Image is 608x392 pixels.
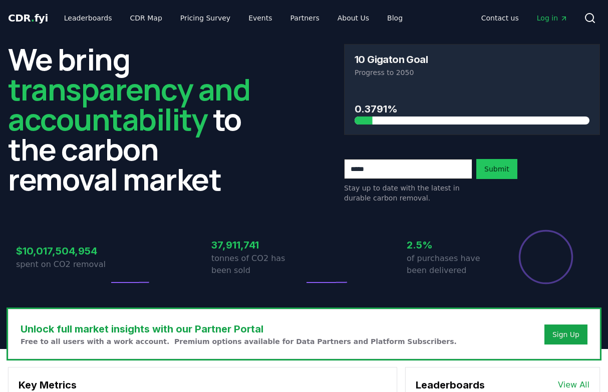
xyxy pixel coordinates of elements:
[31,12,35,24] span: .
[16,243,109,258] h3: $10,017,504,954
[330,9,377,27] a: About Us
[344,183,472,203] p: Stay up to date with the latest in durable carbon removal.
[211,252,304,276] p: tonnes of CO2 has been sold
[529,9,576,27] a: Log in
[56,9,411,27] nav: Main
[473,9,576,27] nav: Main
[518,229,574,285] div: Percentage of sales delivered
[558,379,589,391] a: View All
[8,44,264,194] h2: We bring to the carbon removal market
[56,9,120,27] a: Leaderboards
[122,9,170,27] a: CDR Map
[8,12,48,24] span: CDR fyi
[379,9,411,27] a: Blog
[8,68,250,139] span: transparency and accountability
[544,324,587,344] button: Sign Up
[552,329,579,339] a: Sign Up
[407,252,499,276] p: of purchases have been delivered
[355,101,589,116] h3: 0.3791%
[172,9,238,27] a: Pricing Survey
[21,336,457,346] p: Free to all users with a work account. Premium options available for Data Partners and Platform S...
[21,321,457,336] h3: Unlock full market insights with our Partner Portal
[211,237,304,252] h3: 37,911,741
[282,9,328,27] a: Partners
[537,13,568,23] span: Log in
[355,54,428,64] h3: 10 Gigaton Goal
[473,9,527,27] a: Contact us
[355,67,589,77] p: Progress to 2050
[476,159,517,179] button: Submit
[407,237,499,252] h3: 2.5%
[240,9,280,27] a: Events
[8,11,48,25] a: CDR.fyi
[16,258,109,270] p: spent on CO2 removal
